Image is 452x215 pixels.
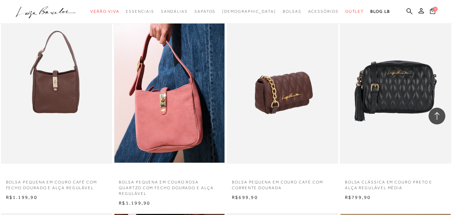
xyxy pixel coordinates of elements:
[161,5,188,18] a: categoryNavScreenReaderText
[283,9,301,14] span: Bolsas
[308,5,339,18] a: categoryNavScreenReaderText
[308,9,339,14] span: Acessórios
[370,9,390,14] span: BLOG LB
[370,5,390,18] a: BLOG LB
[222,5,276,18] a: noSubCategoriesText
[126,9,154,14] span: Essenciais
[345,5,364,18] a: categoryNavScreenReaderText
[345,9,364,14] span: Outlet
[1,175,112,191] a: BOLSA PEQUENA EM COURO CAFÉ COM FECHO DOURADO E ALÇA REGULÁVEL
[222,9,276,14] span: [DEMOGRAPHIC_DATA]
[283,5,301,18] a: categoryNavScreenReaderText
[161,9,188,14] span: Sandálias
[232,195,258,200] span: R$699,90
[90,9,119,14] span: Verão Viva
[433,7,438,11] span: 0
[114,175,225,196] a: BOLSA PEQUENA EM COURO ROSA QUARTZO COM FECHO DOURADO E ALÇA REGULÁVEL
[428,7,437,16] button: 0
[119,200,150,206] span: R$1.199,90
[194,5,215,18] a: categoryNavScreenReaderText
[340,175,451,191] a: BOLSA CLÁSSICA EM COURO PRETO E ALÇA REGULÁVEL MÉDIA
[90,5,119,18] a: categoryNavScreenReaderText
[126,5,154,18] a: categoryNavScreenReaderText
[6,195,37,200] span: R$1.199,90
[227,175,338,191] a: BOLSA PEQUENA EM COURO CAFÉ COM CORRENTE DOURADA
[345,195,371,200] span: R$799,90
[194,9,215,14] span: Sapatos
